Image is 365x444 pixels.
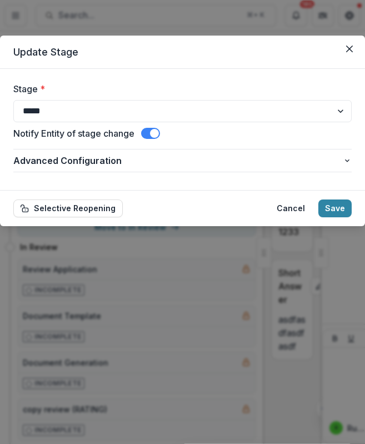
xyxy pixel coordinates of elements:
button: Advanced Configuration [13,149,352,172]
button: Close [341,40,358,58]
button: Cancel [270,199,312,217]
label: Notify Entity of stage change [13,127,134,140]
button: Save [318,199,352,217]
span: Advanced Configuration [13,154,343,167]
button: Selective Reopening [13,199,123,217]
label: Stage [13,82,345,96]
